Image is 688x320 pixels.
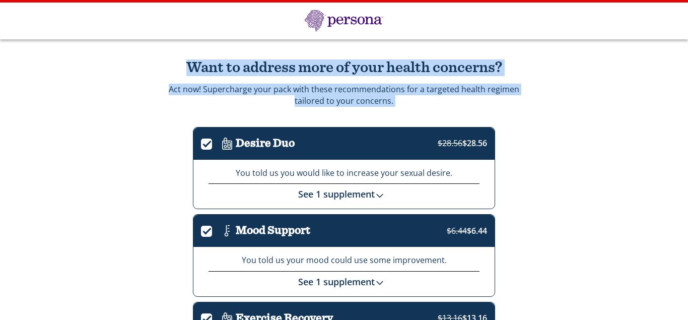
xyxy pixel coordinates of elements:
img: Icon [219,135,236,152]
strike: $28.56 [438,138,462,149]
strike: $6.44 [447,225,467,236]
h3: Desire Duo [236,137,295,150]
span: $6.44 [447,225,487,236]
h2: Want to address more of your health concerns? [168,59,520,76]
img: down-chevron.svg [375,278,385,288]
p: You told us you would like to increase your sexual desire. [209,167,479,179]
img: Persona Logo [294,10,394,32]
a: See 1 supplement [298,276,390,288]
span: $28.56 [438,138,487,149]
label: . [201,137,219,148]
a: See 1 supplement [298,188,390,200]
p: Act now! Supercharge your pack with these recommendations for a targeted health regimen tailored ... [169,84,519,106]
h3: Mood Support [236,224,310,237]
p: You told us your mood could use some improvement. [209,254,479,266]
label: . [201,224,219,235]
img: down-chevron.svg [375,190,385,201]
img: Icon [219,222,236,239]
